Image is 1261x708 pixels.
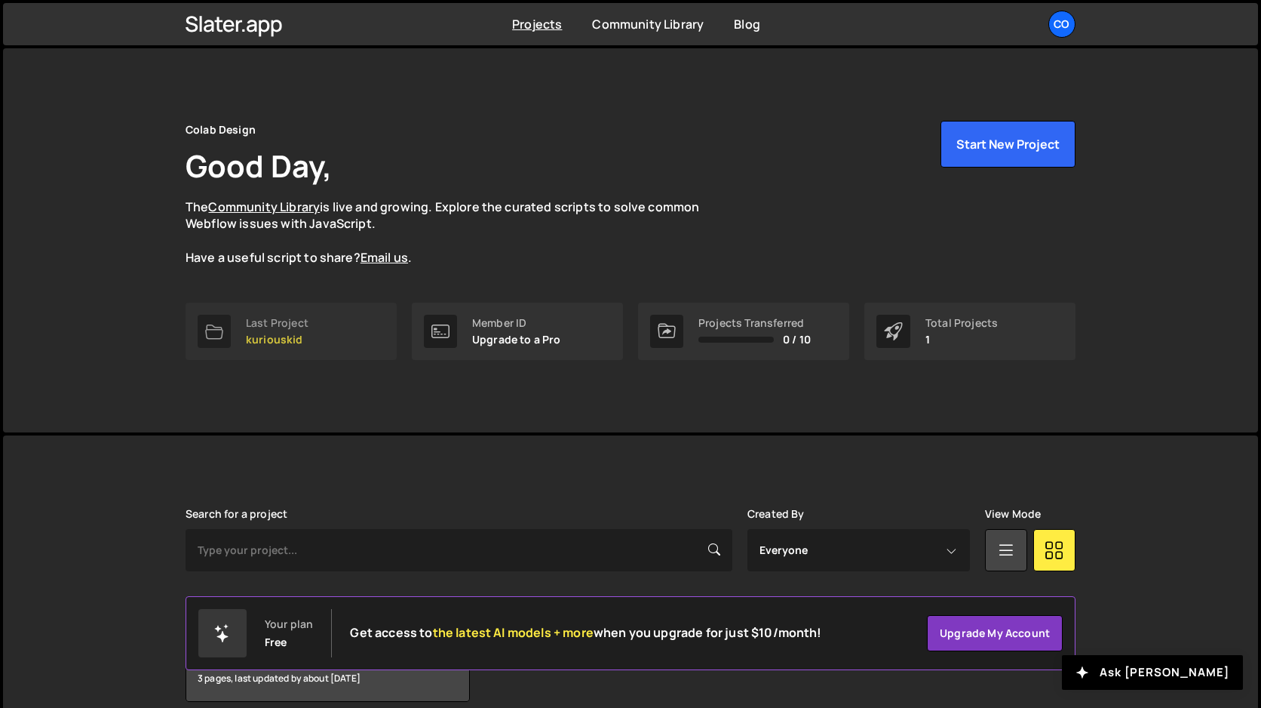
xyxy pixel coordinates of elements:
button: Start New Project [940,121,1075,168]
label: View Mode [985,508,1041,520]
h2: Get access to when you upgrade for just $10/month! [350,626,821,640]
p: The is live and growing. Explore the curated scripts to solve common Webflow issues with JavaScri... [186,199,729,266]
div: Free [265,636,287,648]
button: Ask [PERSON_NAME] [1062,655,1243,690]
h1: Good Day, [186,145,332,186]
p: kuriouskid [246,334,308,346]
p: 1 [925,334,998,346]
div: Projects Transferred [698,317,811,329]
a: Email us [361,249,408,266]
span: 0 / 10 [783,334,811,346]
div: Total Projects [925,317,998,329]
div: 3 pages, last updated by about [DATE] [186,656,469,701]
div: Your plan [265,618,313,630]
input: Type your project... [186,529,732,571]
a: Community Library [592,16,704,32]
p: Upgrade to a Pro [472,334,561,346]
a: Last Project kuriouskid [186,303,397,360]
label: Search for a project [186,508,287,520]
a: Community Library [208,199,320,215]
div: Member ID [472,317,561,329]
a: Blog [734,16,760,32]
a: Upgrade my account [927,615,1063,651]
label: Created By [747,508,805,520]
span: the latest AI models + more [433,624,594,641]
div: Colab Design [186,121,256,139]
div: Last Project [246,317,308,329]
a: Projects [512,16,562,32]
a: Co [1048,11,1075,38]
